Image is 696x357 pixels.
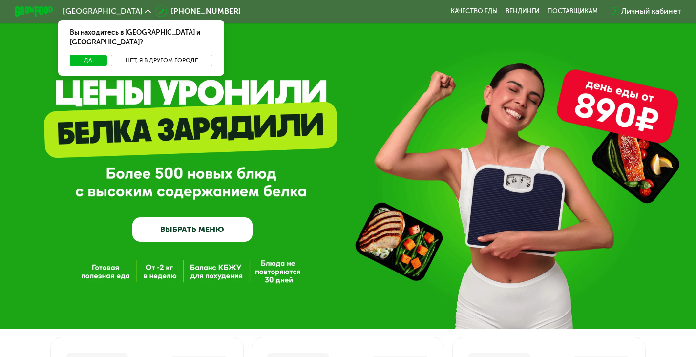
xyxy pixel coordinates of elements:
button: Нет, я в другом городе [111,55,213,66]
div: поставщикам [548,7,598,15]
div: Личный кабинет [621,5,681,17]
div: Вы находитесь в [GEOGRAPHIC_DATA] и [GEOGRAPHIC_DATA]? [58,20,224,55]
a: ВЫБРАТЬ МЕНЮ [132,217,253,241]
a: [PHONE_NUMBER] [155,5,241,17]
a: Вендинги [506,7,540,15]
span: [GEOGRAPHIC_DATA] [63,7,143,15]
a: Качество еды [451,7,498,15]
button: Да [70,55,107,66]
